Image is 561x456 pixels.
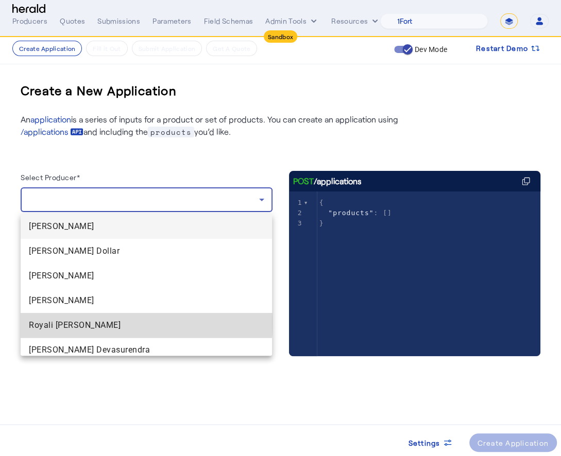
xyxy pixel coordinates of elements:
span: [PERSON_NAME] [29,270,264,282]
span: [PERSON_NAME] Devasurendra [29,344,264,356]
span: [PERSON_NAME] Dollar [29,245,264,257]
span: [PERSON_NAME] [29,220,264,233]
span: Royali [PERSON_NAME] [29,319,264,331]
span: [PERSON_NAME] [29,294,264,307]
